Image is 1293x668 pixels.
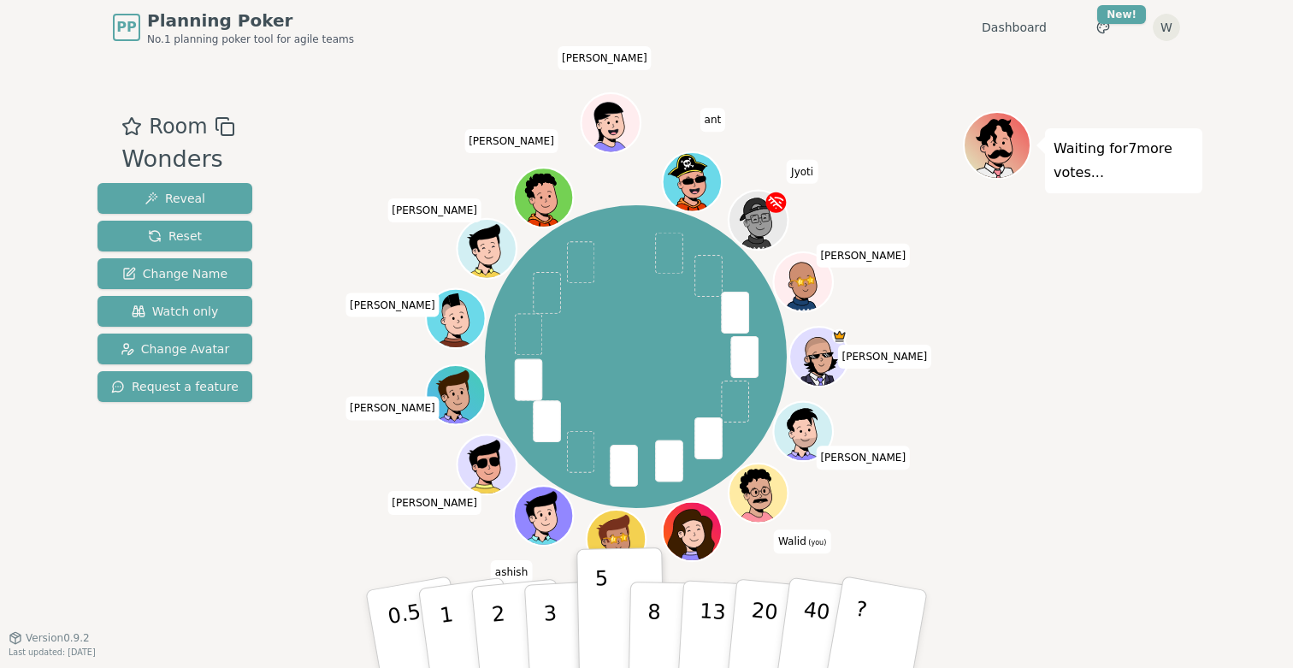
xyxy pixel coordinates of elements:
span: Click to change your name [464,129,558,153]
span: Last updated: [DATE] [9,647,96,657]
button: Change Name [97,258,252,289]
span: Click to change your name [345,397,440,421]
button: Reveal [97,183,252,214]
a: PPPlanning PokerNo.1 planning poker tool for agile teams [113,9,354,46]
span: Click to change your name [816,244,910,268]
span: Click to change your name [787,160,818,184]
p: Waiting for 7 more votes... [1054,137,1194,185]
span: Change Name [122,265,227,282]
span: No.1 planning poker tool for agile teams [147,33,354,46]
a: Dashboard [982,19,1047,36]
span: Click to change your name [558,46,652,70]
span: Click to change your name [387,198,481,222]
span: Click to change your name [816,446,910,470]
button: Request a feature [97,371,252,402]
button: Version0.9.2 [9,631,90,645]
span: Room [149,111,207,142]
span: Reset [148,228,202,245]
button: Change Avatar [97,334,252,364]
div: New! [1097,5,1146,24]
span: Planning Poker [147,9,354,33]
span: PP [116,17,136,38]
span: Watch only [132,303,219,320]
button: Click to change your avatar [731,465,787,521]
span: Request a feature [111,378,239,395]
button: Watch only [97,296,252,327]
span: Jay is the host [832,329,847,344]
span: Click to change your name [700,109,726,133]
button: W [1153,14,1180,41]
div: Wonders [121,142,234,177]
p: 5 [595,566,610,659]
span: Version 0.9.2 [26,631,90,645]
button: Reset [97,221,252,251]
button: Add as favourite [121,111,142,142]
span: Click to change your name [774,529,830,553]
span: Change Avatar [121,340,230,358]
span: Click to change your name [838,345,932,369]
span: Click to change your name [387,491,481,515]
span: (you) [806,539,827,547]
span: Click to change your name [491,560,532,584]
button: New! [1088,12,1119,43]
span: Click to change your name [345,293,440,317]
span: Reveal [145,190,205,207]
